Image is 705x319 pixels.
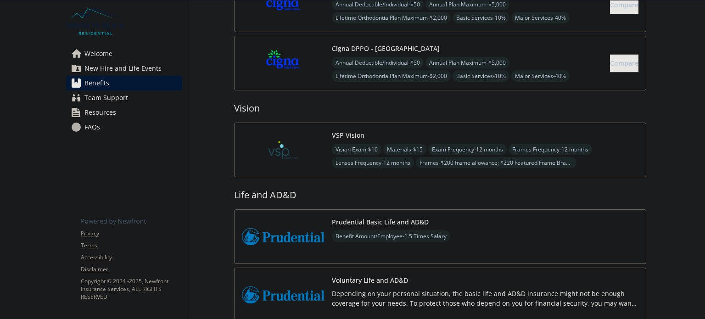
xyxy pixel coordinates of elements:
a: Benefits [66,76,182,90]
span: Team Support [84,90,128,105]
span: Materials - $15 [383,144,426,155]
button: Voluntary Life and AD&D [332,275,408,285]
span: Major Services - 40% [511,12,570,23]
span: Frames - $200 frame allowance; $220 Featured Frame Brands allowance; 20% savings on the amount ov... [416,157,576,168]
a: Accessibility [81,253,182,262]
a: FAQs [66,120,182,134]
span: Major Services - 40% [511,70,570,82]
button: VSP Vision [332,130,364,140]
span: Lifetime Orthodontia Plan Maximum - $2,000 [332,70,451,82]
span: Lenses Frequency - 12 months [332,157,414,168]
p: Depending on your personal situation, the basic life and AD&D insurance might not be enough cover... [332,289,638,308]
span: FAQs [84,120,100,134]
img: Prudential Insurance Co of America carrier logo [242,217,325,256]
span: Welcome [84,46,112,61]
a: Welcome [66,46,182,61]
span: Exam Frequency - 12 months [428,144,507,155]
span: Annual Plan Maximum - $5,000 [425,57,509,68]
img: Vision Service Plan carrier logo [242,130,325,169]
span: Compare [610,59,638,67]
span: Vision Exam - $10 [332,144,381,155]
button: Cigna DPPO - [GEOGRAPHIC_DATA] [332,44,440,53]
img: CIGNA carrier logo [242,44,325,83]
a: Privacy [81,229,182,238]
h2: Life and AD&D [234,188,646,202]
a: Terms [81,241,182,250]
h2: Vision [234,101,646,115]
span: Frames Frequency - 12 months [509,144,592,155]
img: Prudential Insurance Co of America carrier logo [242,275,325,314]
p: Copyright © 2024 - 2025 , Newfront Insurance Services, ALL RIGHTS RESERVED [81,277,182,301]
span: Basic Services - 10% [453,70,509,82]
a: New Hire and Life Events [66,61,182,76]
a: Resources [66,105,182,120]
a: Team Support [66,90,182,105]
span: Annual Deductible/Individual - $50 [332,57,424,68]
span: Benefits [84,76,109,90]
span: Basic Services - 10% [453,12,509,23]
button: Prudential Basic Life and AD&D [332,217,429,227]
span: Compare [610,0,638,9]
button: Compare [610,54,638,73]
a: Disclaimer [81,265,182,274]
span: Benefit Amount/Employee - 1.5 Times Salary [332,230,450,242]
span: New Hire and Life Events [84,61,162,76]
span: Resources [84,105,116,120]
span: Lifetime Orthodontia Plan Maximum - $2,000 [332,12,451,23]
